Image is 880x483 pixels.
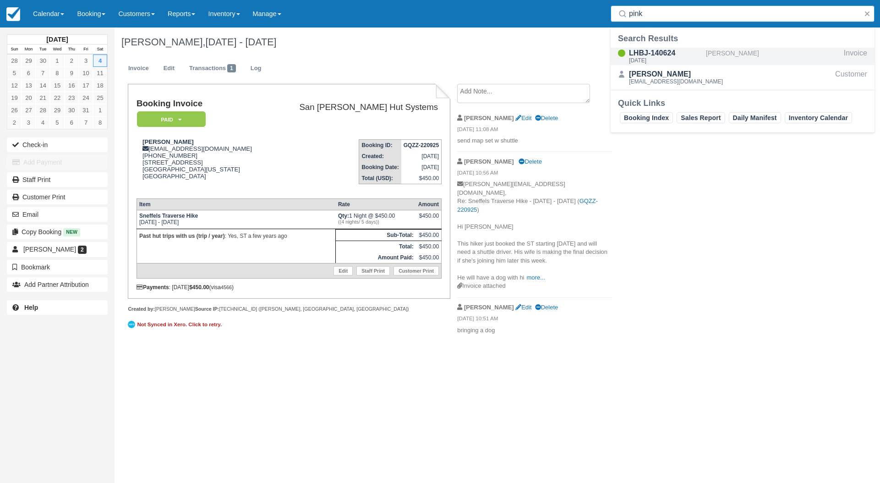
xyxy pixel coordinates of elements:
a: 27 [22,104,36,116]
a: 11 [93,67,107,79]
td: [DATE] - [DATE] [137,210,335,229]
p: bringing a dog [457,326,612,335]
p: : Yes, ST a few years ago [139,231,333,241]
button: Add Payment [7,155,108,170]
a: 7 [79,116,93,129]
th: Sat [93,44,107,55]
a: Delete [519,158,541,165]
a: Help [7,300,108,315]
th: Amount Paid: [336,252,416,263]
td: [DATE] [401,162,442,173]
a: Paid [137,111,202,128]
th: Booking ID: [359,140,401,151]
a: 1 [50,55,64,67]
td: [DATE] [401,151,442,162]
small: 4566 [221,285,232,290]
a: 7 [36,67,50,79]
a: 5 [7,67,22,79]
td: 1 Night @ $450.00 [336,210,416,229]
a: 4 [93,55,107,67]
th: Tue [36,44,50,55]
a: [PERSON_NAME] 2 [7,242,108,257]
a: 12 [7,79,22,92]
em: [DATE] 10:56 AM [457,169,612,179]
strong: [PERSON_NAME] [464,115,514,121]
button: Email [7,207,108,222]
strong: [DATE] [46,36,68,43]
th: Sub-Total: [336,229,416,241]
a: Transactions1 [182,60,243,77]
a: Daily Manifest [729,112,781,123]
a: 16 [65,79,79,92]
a: 6 [22,67,36,79]
strong: [PERSON_NAME] [464,304,514,311]
a: 15 [50,79,64,92]
span: 2 [78,246,87,254]
div: LHBJ-140624 [629,48,702,59]
h1: Booking Invoice [137,99,271,109]
span: New [63,228,80,236]
a: Log [244,60,268,77]
th: Booking Date: [359,162,401,173]
a: Invoice [121,60,156,77]
a: Delete [535,304,558,311]
strong: Source IP: [195,306,219,312]
strong: Created by: [128,306,155,312]
a: 30 [65,104,79,116]
td: $450.00 [416,241,442,252]
strong: [PERSON_NAME] [464,158,514,165]
th: Rate [336,198,416,210]
a: 8 [93,116,107,129]
div: [PERSON_NAME] [629,69,723,80]
a: 31 [79,104,93,116]
a: 20 [22,92,36,104]
a: 28 [36,104,50,116]
a: Delete [535,115,558,121]
a: 25 [93,92,107,104]
a: Edit [157,60,181,77]
a: 4 [36,116,50,129]
strong: Past hut trips with us (trip / year) [139,233,225,239]
a: Staff Print [7,172,108,187]
th: Sun [7,44,22,55]
a: 22 [50,92,64,104]
a: 18 [93,79,107,92]
a: Inventory Calendar [785,112,852,123]
a: Not Synced in Xero. Click to retry. [128,319,224,329]
a: more... [527,274,545,281]
div: Customer [835,69,867,86]
a: 6 [65,116,79,129]
td: $450.00 [401,173,442,184]
a: 28 [7,55,22,67]
span: 1 [227,64,236,72]
div: Search Results [618,33,867,44]
th: Mon [22,44,36,55]
strong: Sneffels Traverse Hike [139,213,198,219]
p: [PERSON_NAME][EMAIL_ADDRESS][DOMAIN_NAME], Re: Sneffels Traverse Hike - [DATE] - [DATE] ( ) Hi [P... [457,180,612,282]
a: 24 [79,92,93,104]
th: Created: [359,151,401,162]
strong: Qty [338,213,349,219]
a: Staff Print [356,266,390,275]
a: LHBJ-140624[DATE][PERSON_NAME]Invoice [611,48,875,65]
div: Invoice [844,48,867,65]
a: 19 [7,92,22,104]
a: 1 [93,104,107,116]
th: Fri [79,44,93,55]
a: 2 [65,55,79,67]
th: Thu [65,44,79,55]
button: Bookmark [7,260,108,274]
button: Check-in [7,137,108,152]
button: Copy Booking New [7,225,108,239]
th: Amount [416,198,442,210]
a: Sales Report [677,112,725,123]
a: 3 [79,55,93,67]
button: Add Partner Attribution [7,277,108,292]
div: Quick Links [618,98,867,109]
strong: $450.00 [189,284,209,291]
h1: [PERSON_NAME], [121,37,768,48]
em: ((4 nights/ 5 days)) [338,219,414,225]
a: 2 [7,116,22,129]
img: checkfront-main-nav-mini-logo.png [6,7,20,21]
div: : [DATE] (visa ) [137,284,442,291]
